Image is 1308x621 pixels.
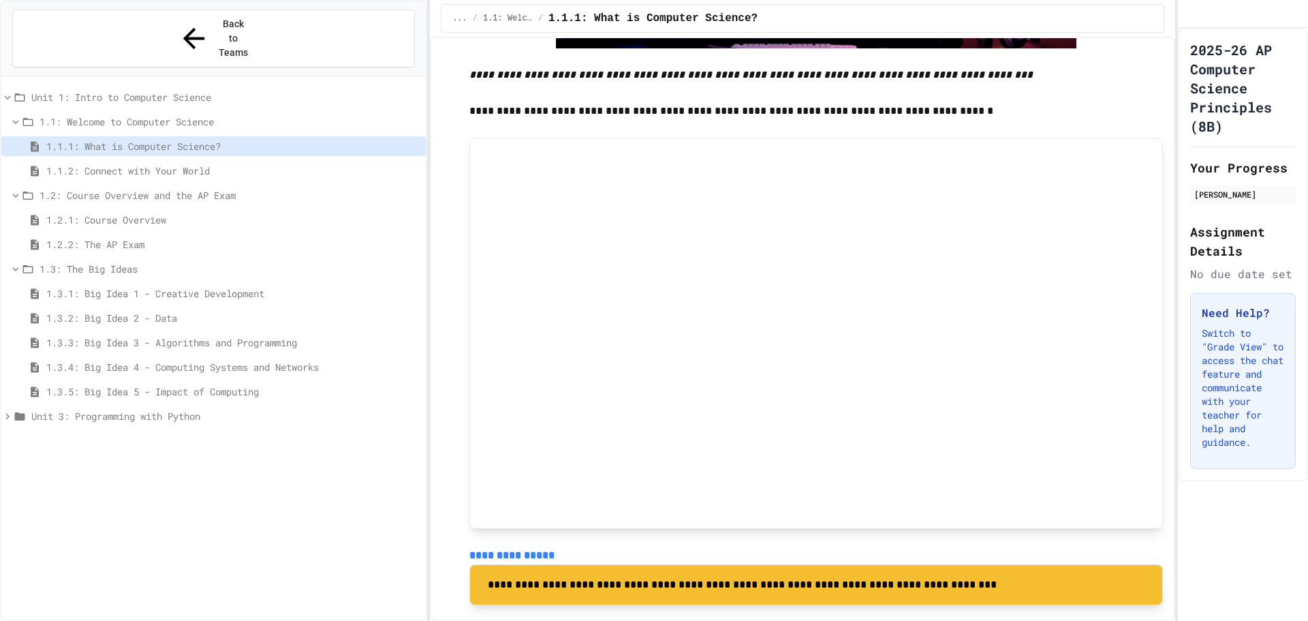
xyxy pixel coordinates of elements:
span: 1.2.1: Course Overview [46,213,420,227]
span: / [473,13,478,24]
h2: Your Progress [1190,158,1296,177]
div: No due date set [1190,266,1296,282]
h1: 2025-26 AP Computer Science Principles (8B) [1190,40,1296,136]
span: Unit 3: Programming with Python [31,409,420,423]
span: 1.1: Welcome to Computer Science [483,13,533,24]
button: Back to Teams [12,10,415,67]
span: 1.3.5: Big Idea 5 - Impact of Computing [46,384,420,399]
h3: Need Help? [1202,305,1284,321]
span: 1.3.3: Big Idea 3 - Algorithms and Programming [46,335,420,350]
div: [PERSON_NAME] [1194,188,1292,200]
span: 1.3.2: Big Idea 2 - Data [46,311,420,325]
span: 1.1.2: Connect with Your World [46,164,420,178]
span: Unit 1: Intro to Computer Science [31,90,420,104]
span: 1.2: Course Overview and the AP Exam [40,188,420,202]
span: 1.2.2: The AP Exam [46,237,420,252]
span: 1.3: The Big Ideas [40,262,420,276]
span: / [538,13,543,24]
span: 1.1.1: What is Computer Science? [46,139,420,153]
span: 1.1: Welcome to Computer Science [40,115,420,129]
h2: Assignment Details [1190,222,1296,260]
p: Switch to "Grade View" to access the chat feature and communicate with your teacher for help and ... [1202,327,1284,449]
span: 1.3.1: Big Idea 1 - Creative Development [46,286,420,301]
span: ... [452,13,467,24]
span: 1.1.1: What is Computer Science? [548,10,758,27]
span: Back to Teams [218,17,250,60]
span: 1.3.4: Big Idea 4 - Computing Systems and Networks [46,360,420,374]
